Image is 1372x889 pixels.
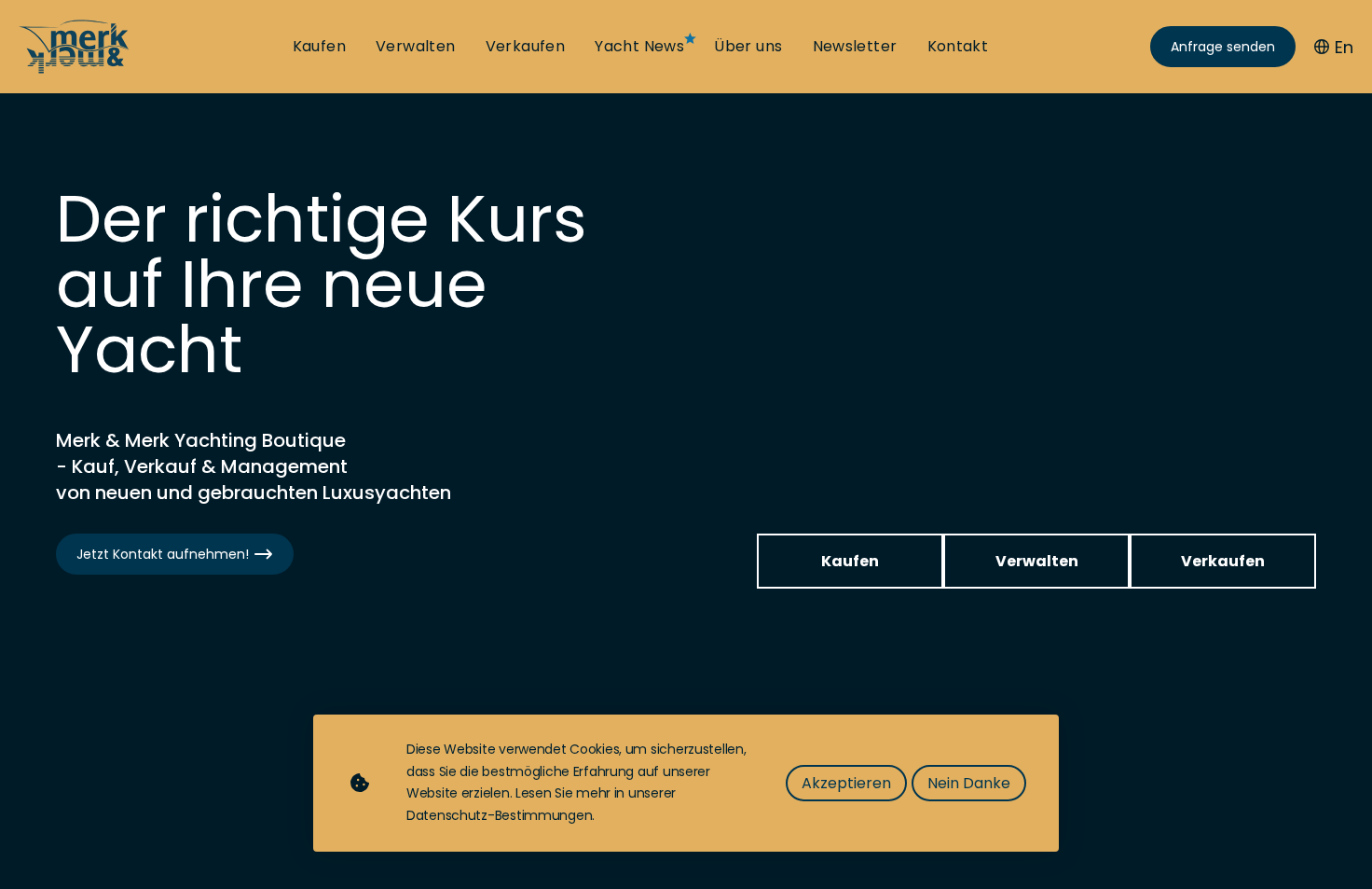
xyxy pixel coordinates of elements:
[406,739,748,827] div: Diese Website verwendet Cookies, um sicherzustellen, dass Sie die bestmögliche Erfahrung auf unse...
[1314,35,1353,60] button: En
[927,771,1010,795] span: Nein Danke
[76,545,273,564] span: Jetzt Kontakt aufnehmen!
[1150,26,1296,67] a: Anfrage senden
[376,36,456,57] a: Verwalten
[1171,37,1275,57] span: Anfrage senden
[821,549,879,573] span: Kaufen
[406,806,592,825] a: Datenschutz-Bestimmungen
[813,36,898,57] a: Newsletter
[1130,534,1316,589] a: Verkaufen
[714,36,782,57] a: Über uns
[786,765,907,801] button: Akzeptieren
[56,187,615,382] h1: Der richtige Kurs auf Ihre neue Yacht
[486,36,566,57] a: Verkaufen
[802,771,891,795] span: Akzeptieren
[293,36,346,57] a: Kaufen
[56,427,522,506] h2: Merk & Merk Yachting Boutique - Kauf, Verkauf & Management von neuen und gebrauchten Luxusyachten
[927,36,989,57] a: Kontakt
[595,36,684,57] a: Yacht News
[757,534,943,589] a: Kaufen
[56,534,294,575] a: Jetzt Kontakt aufnehmen!
[1181,549,1265,573] span: Verkaufen
[995,549,1078,573] span: Verwalten
[912,765,1026,801] button: Nein Danke
[943,534,1130,589] a: Verwalten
